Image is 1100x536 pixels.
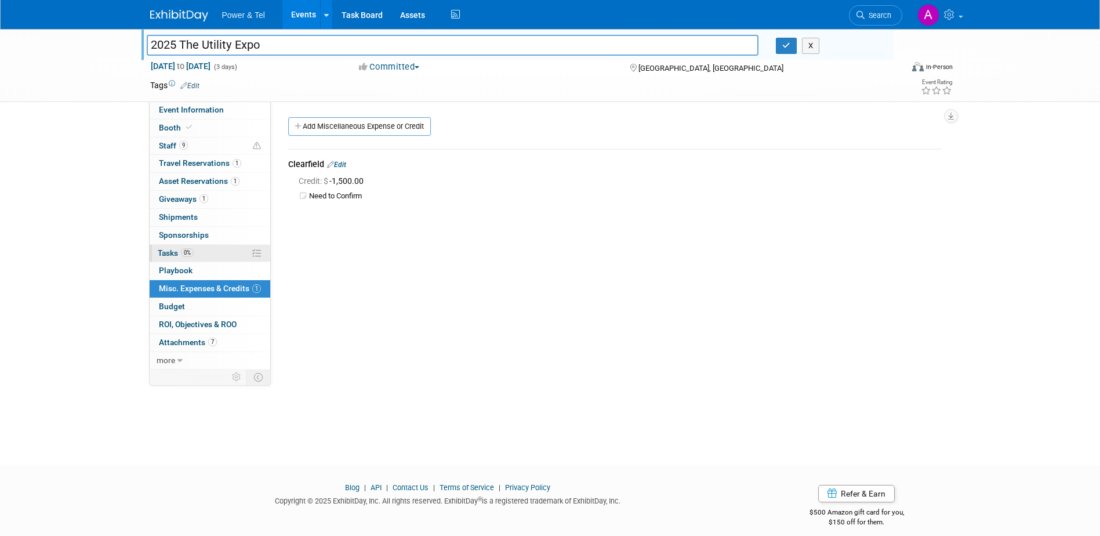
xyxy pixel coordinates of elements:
[150,191,270,208] a: Giveaways1
[181,248,194,257] span: 0%
[150,245,270,262] a: Tasks0%
[159,194,208,204] span: Giveaways
[159,230,209,240] span: Sponsorships
[478,496,482,502] sup: ®
[150,209,270,226] a: Shipments
[440,483,494,492] a: Terms of Service
[288,117,431,136] a: Add Miscellaneous Expense or Credit
[371,483,382,492] a: API
[393,483,429,492] a: Contact Us
[638,64,783,73] span: [GEOGRAPHIC_DATA], [GEOGRAPHIC_DATA]
[175,61,186,71] span: to
[925,63,953,71] div: In-Person
[150,262,270,280] a: Playbook
[252,284,261,293] span: 1
[227,370,247,385] td: Personalize Event Tab Strip
[309,191,942,201] td: Need to Confirm
[865,11,891,20] span: Search
[288,158,942,172] div: Clearfield
[834,60,953,78] div: Event Format
[150,137,270,155] a: Staff9
[157,356,175,365] span: more
[345,483,360,492] a: Blog
[180,82,199,90] a: Edit
[159,105,224,114] span: Event Information
[912,62,924,71] img: Format-Inperson.png
[763,500,950,527] div: $500 Amazon gift card for you,
[208,338,217,346] span: 7
[299,176,368,186] span: -1,500.00
[150,280,270,298] a: Misc. Expenses & Credits1
[213,63,237,71] span: (3 days)
[150,119,270,137] a: Booth
[186,124,192,131] i: Booth reservation complete
[921,79,952,85] div: Event Rating
[158,248,194,258] span: Tasks
[763,517,950,527] div: $150 off for them.
[159,266,193,275] span: Playbook
[150,173,270,190] a: Asset Reservations1
[150,102,270,119] a: Event Information
[222,10,265,20] span: Power & Tel
[917,4,939,26] img: Alina Dorion
[150,334,270,352] a: Attachments7
[150,79,199,91] td: Tags
[179,141,188,150] span: 9
[150,493,746,506] div: Copyright © 2025 ExhibitDay, Inc. All rights reserved. ExhibitDay is a registered trademark of Ex...
[818,485,895,502] a: Refer & Earn
[159,158,241,168] span: Travel Reservations
[361,483,369,492] span: |
[159,284,261,293] span: Misc. Expenses & Credits
[150,61,211,71] span: [DATE] [DATE]
[150,10,208,21] img: ExhibitDay
[299,176,329,186] span: Credit: $
[150,316,270,334] a: ROI, Objectives & ROO
[246,370,270,385] td: Toggle Event Tabs
[430,483,438,492] span: |
[231,177,239,186] span: 1
[150,227,270,244] a: Sponsorships
[199,194,208,203] span: 1
[327,161,346,169] a: Edit
[159,302,185,311] span: Budget
[159,212,198,222] span: Shipments
[505,483,550,492] a: Privacy Policy
[355,61,424,73] button: Committed
[849,5,902,26] a: Search
[150,155,270,172] a: Travel Reservations1
[496,483,503,492] span: |
[150,352,270,370] a: more
[159,320,237,329] span: ROI, Objectives & ROO
[159,141,188,150] span: Staff
[383,483,391,492] span: |
[159,176,239,186] span: Asset Reservations
[159,123,194,132] span: Booth
[802,38,820,54] button: X
[159,338,217,347] span: Attachments
[253,141,261,151] span: Potential Scheduling Conflict -- at least one attendee is tagged in another overlapping event.
[233,159,241,168] span: 1
[150,298,270,316] a: Budget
